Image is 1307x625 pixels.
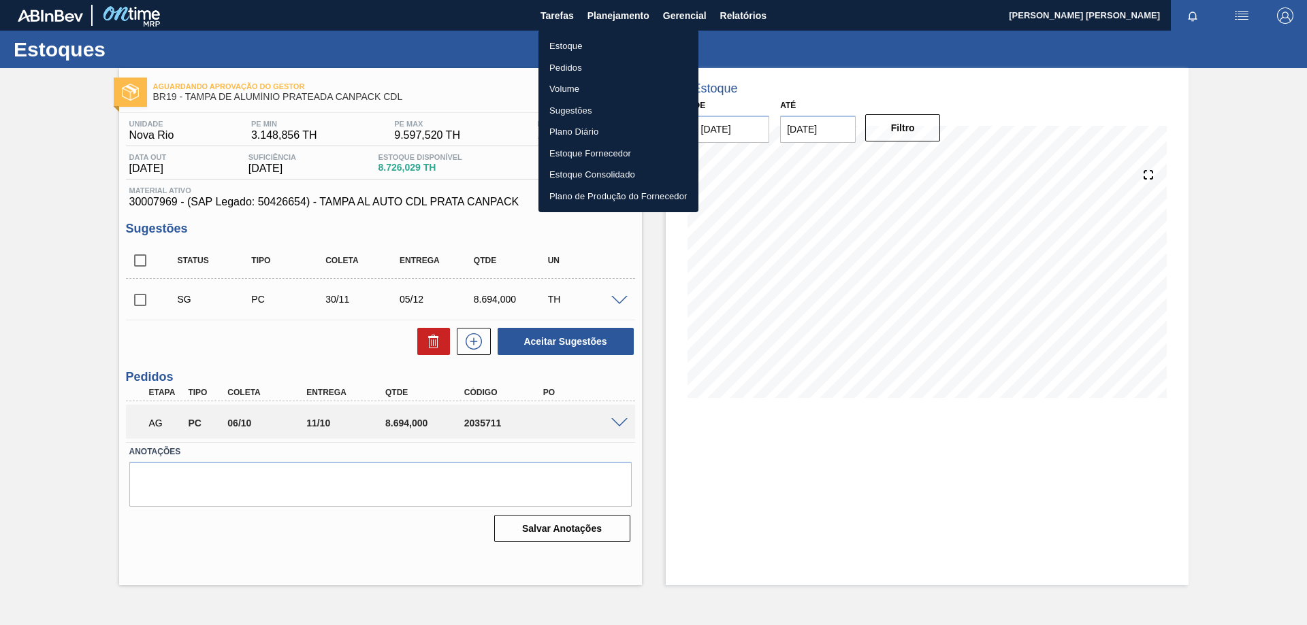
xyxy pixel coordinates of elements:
a: Volume [538,78,698,100]
a: Estoque Fornecedor [538,143,698,165]
a: Plano de Produção do Fornecedor [538,186,698,207]
a: Estoque [538,35,698,57]
a: Estoque Consolidado [538,164,698,186]
a: Plano Diário [538,121,698,143]
a: Sugestões [538,100,698,122]
a: Pedidos [538,57,698,79]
